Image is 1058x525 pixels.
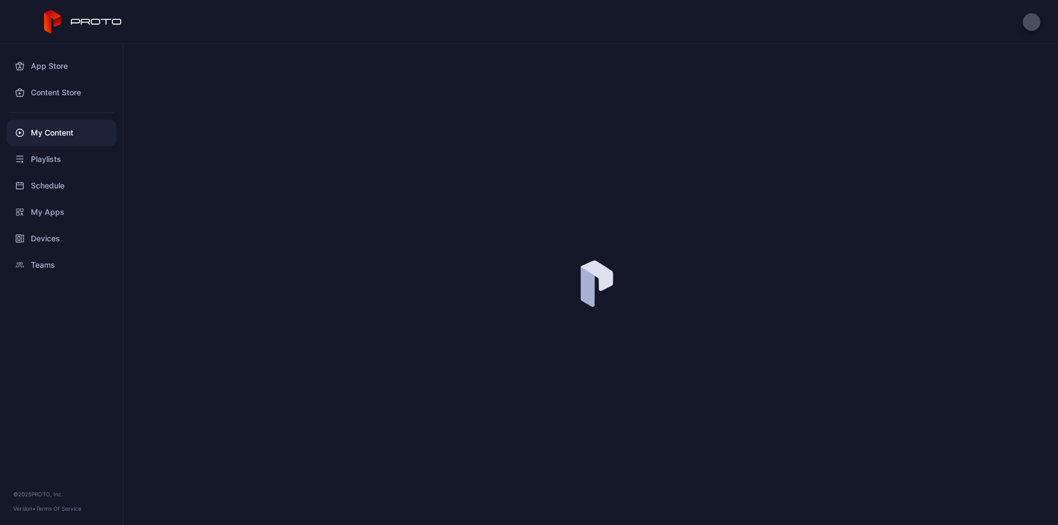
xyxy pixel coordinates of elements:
[7,172,116,199] a: Schedule
[36,505,82,512] a: Terms Of Service
[7,199,116,225] a: My Apps
[7,79,116,106] a: Content Store
[7,252,116,278] a: Teams
[13,505,36,512] span: Version •
[7,53,116,79] a: App Store
[13,490,110,499] div: © 2025 PROTO, Inc.
[7,146,116,172] a: Playlists
[7,120,116,146] a: My Content
[7,225,116,252] a: Devices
